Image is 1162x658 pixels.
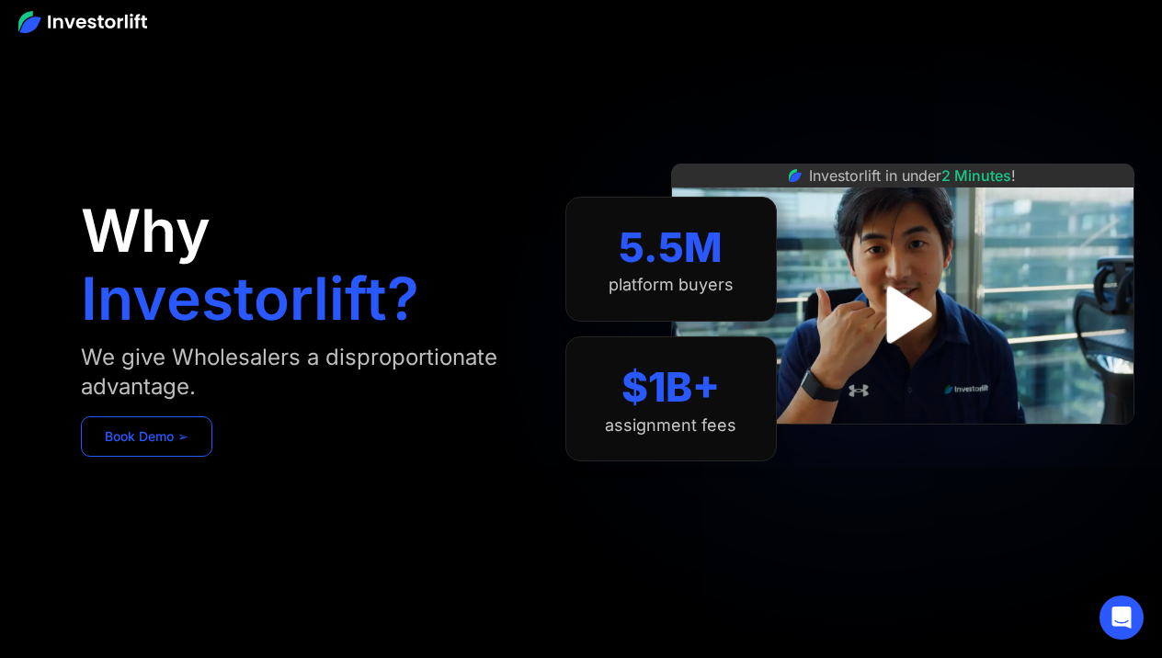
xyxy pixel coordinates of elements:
div: assignment fees [605,415,736,436]
iframe: Customer reviews powered by Trustpilot [765,434,1041,456]
span: 2 Minutes [941,166,1011,185]
a: open lightbox [861,274,943,356]
h1: Investorlift? [81,269,419,328]
div: $1B+ [621,363,720,412]
div: platform buyers [609,275,734,295]
div: 5.5M [619,223,723,272]
div: Open Intercom Messenger [1099,596,1144,640]
div: We give Wholesalers a disproportionate advantage. [81,343,528,402]
div: Investorlift in under ! [809,164,1016,187]
a: Book Demo ➢ [81,416,212,457]
h1: Why [81,201,211,260]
